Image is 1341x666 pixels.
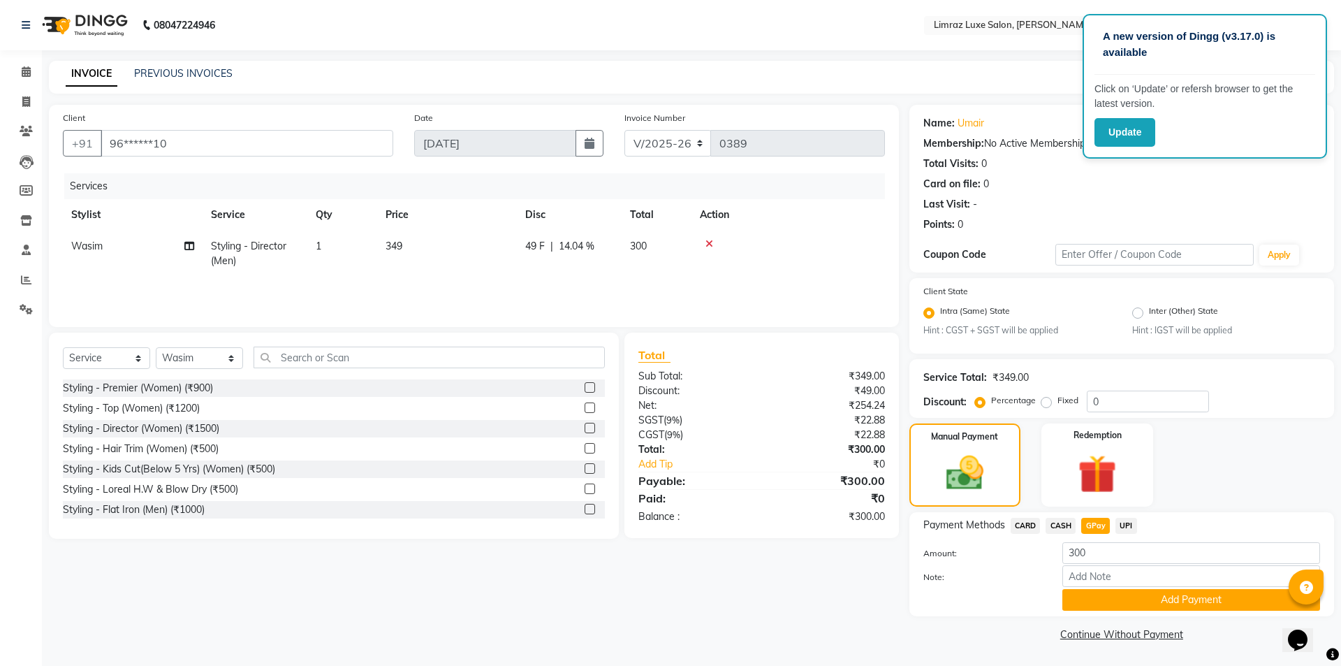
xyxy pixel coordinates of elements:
[628,413,761,428] div: ( )
[559,239,594,254] span: 14.04 %
[923,136,984,151] div: Membership:
[958,116,984,131] a: Umair
[1062,565,1320,587] input: Add Note
[63,401,200,416] div: Styling - Top (Women) (₹1200)
[154,6,215,45] b: 08047224946
[254,347,605,368] input: Search or Scan
[64,173,895,199] div: Services
[1081,518,1110,534] span: GPay
[63,199,203,231] th: Stylist
[1149,305,1218,321] label: Inter (Other) State
[935,451,995,494] img: _cash.svg
[761,442,895,457] div: ₹300.00
[307,199,377,231] th: Qty
[923,518,1005,533] span: Payment Methods
[923,177,981,191] div: Card on file:
[550,239,553,254] span: |
[517,199,622,231] th: Disc
[386,240,402,252] span: 349
[923,395,967,410] div: Discount:
[1046,518,1076,534] span: CASH
[66,61,117,87] a: INVOICE
[981,157,987,171] div: 0
[923,285,968,298] label: Client State
[923,247,1055,262] div: Coupon Code
[761,428,895,442] div: ₹22.88
[761,413,895,428] div: ₹22.88
[63,381,213,396] div: Styling - Premier (Women) (₹900)
[63,130,102,157] button: +91
[628,428,761,442] div: ( )
[1073,429,1122,442] label: Redemption
[316,240,321,252] span: 1
[931,430,998,443] label: Manual Payment
[622,199,691,231] th: Total
[628,472,761,489] div: Payable:
[761,369,895,384] div: ₹349.00
[923,197,970,212] div: Last Visit:
[630,240,647,252] span: 300
[923,116,955,131] div: Name:
[913,547,1052,560] label: Amount:
[761,384,895,398] div: ₹49.00
[761,490,895,507] div: ₹0
[761,472,895,489] div: ₹300.00
[63,442,219,456] div: Styling - Hair Trim (Women) (₹500)
[628,490,761,507] div: Paid:
[973,197,977,212] div: -
[958,217,963,232] div: 0
[638,414,664,426] span: SGST
[63,112,85,124] label: Client
[1094,118,1155,147] button: Update
[940,305,1010,321] label: Intra (Same) State
[377,199,517,231] th: Price
[761,509,895,524] div: ₹300.00
[1115,518,1137,534] span: UPI
[1282,610,1327,652] iframe: chat widget
[667,429,680,440] span: 9%
[1011,518,1041,534] span: CARD
[1094,82,1315,111] p: Click on ‘Update’ or refersh browser to get the latest version.
[912,628,1331,642] a: Continue Without Payment
[1062,589,1320,611] button: Add Payment
[923,324,1111,337] small: Hint : CGST + SGST will be applied
[134,67,233,80] a: PREVIOUS INVOICES
[1103,29,1307,60] p: A new version of Dingg (v3.17.0) is available
[628,457,784,472] a: Add Tip
[628,442,761,457] div: Total:
[624,112,685,124] label: Invoice Number
[913,571,1052,584] label: Note:
[63,482,238,497] div: Styling - Loreal H.W & Blow Dry (₹500)
[992,370,1029,385] div: ₹349.00
[628,398,761,413] div: Net:
[63,502,205,517] div: Styling - Flat Iron (Men) (₹1000)
[628,384,761,398] div: Discount:
[638,428,664,441] span: CGST
[638,348,670,363] span: Total
[923,136,1320,151] div: No Active Membership
[211,240,286,267] span: Styling - Director (Men)
[991,394,1036,407] label: Percentage
[666,414,680,426] span: 9%
[71,240,103,252] span: Wasim
[1057,394,1078,407] label: Fixed
[628,509,761,524] div: Balance :
[414,112,433,124] label: Date
[203,199,307,231] th: Service
[36,6,131,45] img: logo
[101,130,393,157] input: Search by Name/Mobile/Email/Code
[784,457,895,472] div: ₹0
[1062,542,1320,564] input: Amount
[1055,244,1254,266] input: Enter Offer / Coupon Code
[628,369,761,384] div: Sub Total:
[1066,450,1129,498] img: _gift.svg
[983,177,989,191] div: 0
[923,370,987,385] div: Service Total:
[1259,245,1299,266] button: Apply
[1132,324,1320,337] small: Hint : IGST will be applied
[761,398,895,413] div: ₹254.24
[923,157,979,171] div: Total Visits:
[63,462,275,477] div: Styling - Kids Cut(Below 5 Yrs) (Women) (₹500)
[63,421,219,436] div: Styling - Director (Women) (₹1500)
[923,217,955,232] div: Points:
